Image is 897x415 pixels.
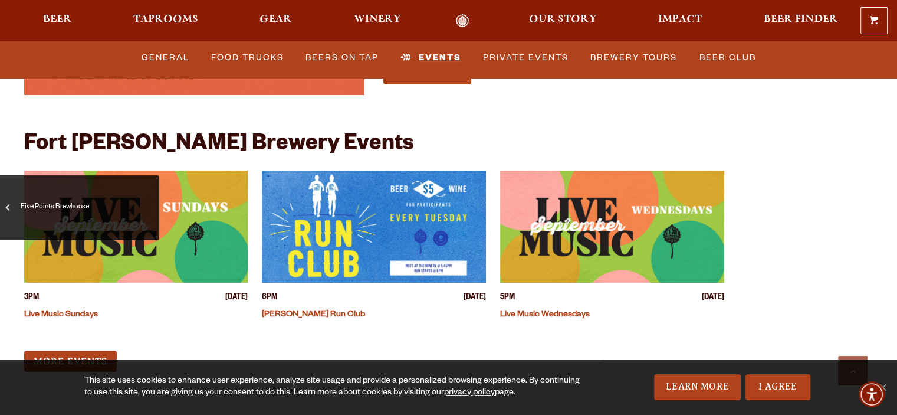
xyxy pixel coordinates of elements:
span: [DATE] [464,292,486,305]
h2: Fort [PERSON_NAME] Brewery Events [24,133,413,159]
a: View event details [262,171,486,283]
a: Brewery Tours [586,44,682,71]
a: Beer Club [694,44,760,71]
span: Beer [43,15,72,24]
a: Learn More [654,374,741,400]
a: Beer [35,14,80,28]
span: Gear [259,15,292,24]
span: Beer Finder [763,15,837,24]
span: Our Story [529,15,597,24]
a: Taprooms [126,14,206,28]
span: 6PM [262,292,277,305]
a: Live Music Sundays [24,311,98,320]
a: More Events (opens in a new window) [24,351,117,372]
a: Odell Home [441,14,485,28]
a: Food Trucks [206,44,288,71]
a: General [137,44,194,71]
a: Beer Finder [755,14,845,28]
span: [DATE] [702,292,724,305]
a: Gear [252,14,300,28]
span: 3PM [24,292,39,305]
div: Accessibility Menu [859,381,885,407]
a: Private Events [478,44,573,71]
span: Winery [354,15,401,24]
div: This site uses cookies to enhance user experience, analyze site usage and provide a personalized ... [84,375,587,399]
a: View event details [24,171,248,283]
span: [DATE] [225,292,248,305]
a: Events [396,44,466,71]
a: Scroll to top [838,356,868,385]
span: Five Points Brewhouse [21,184,150,231]
a: Winery [346,14,409,28]
span: Impact [658,15,702,24]
a: I Agree [745,374,810,400]
a: privacy policy [444,388,495,398]
a: View event details [500,171,724,283]
span: Taprooms [133,15,198,24]
span: 5PM [500,292,515,305]
a: Impact [650,14,709,28]
a: Live Music Wednesdays [500,311,590,320]
a: [PERSON_NAME] Run Club [262,311,365,320]
a: Beers on Tap [301,44,383,71]
a: Our Story [521,14,604,28]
